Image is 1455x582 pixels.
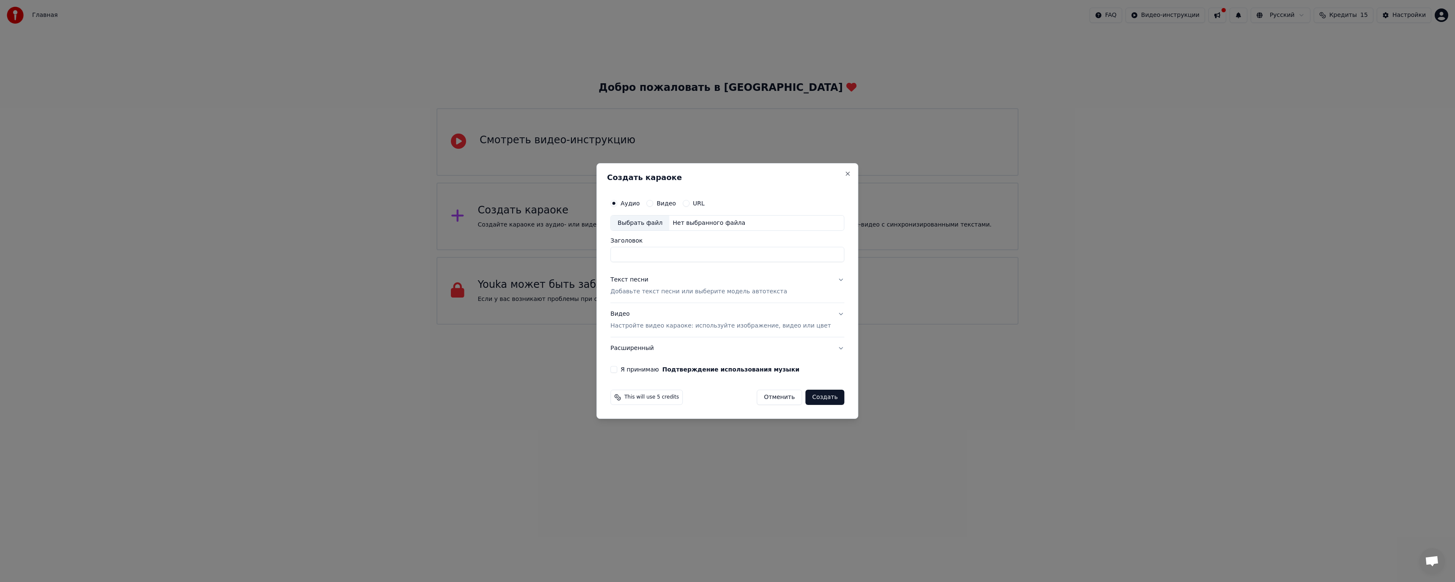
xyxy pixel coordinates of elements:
p: Добавьте текст песни или выберите модель автотекста [610,288,787,296]
label: URL [693,200,705,206]
label: Заголовок [610,238,844,244]
button: Создать [805,390,844,405]
div: Выбрать файл [611,216,669,231]
h2: Создать караоке [607,174,848,181]
label: Аудио [620,200,640,206]
button: Текст песниДобавьте текст песни или выберите модель автотекста [610,269,844,303]
div: Видео [610,310,831,331]
label: Я принимаю [620,366,799,372]
button: Я принимаю [662,366,799,372]
div: Нет выбранного файла [669,219,749,227]
span: This will use 5 credits [624,394,679,401]
button: Расширенный [610,337,844,359]
button: ВидеоНастройте видео караоке: используйте изображение, видео или цвет [610,303,844,337]
div: Текст песни [610,276,648,284]
p: Настройте видео караоке: используйте изображение, видео или цвет [610,322,831,330]
label: Видео [656,200,676,206]
button: Отменить [757,390,802,405]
